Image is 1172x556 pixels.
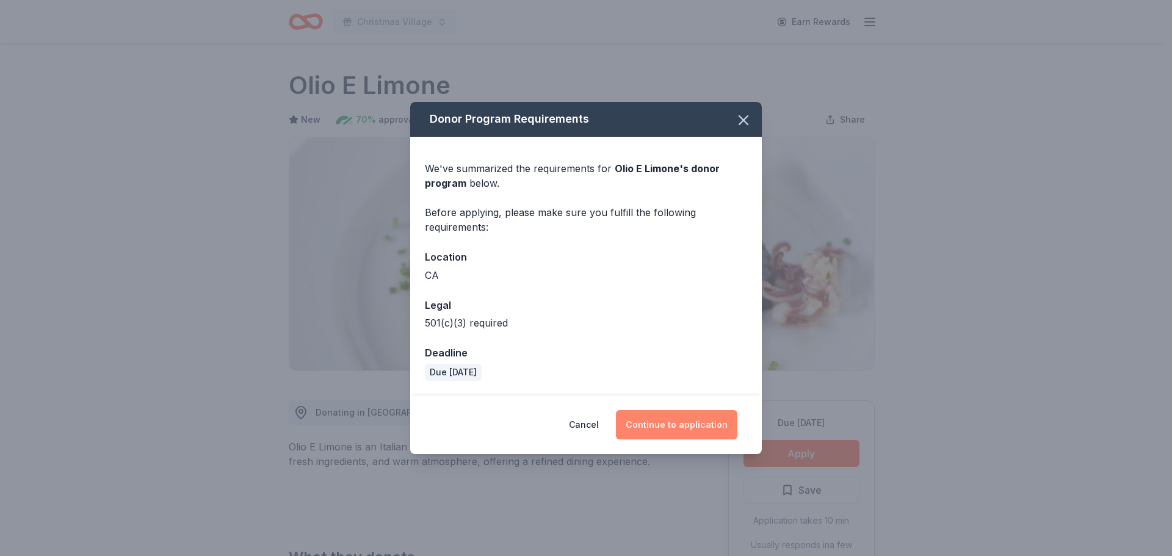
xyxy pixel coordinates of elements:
[425,205,747,234] div: Before applying, please make sure you fulfill the following requirements:
[410,102,762,137] div: Donor Program Requirements
[425,316,747,330] div: 501(c)(3) required
[425,249,747,265] div: Location
[425,345,747,361] div: Deadline
[425,161,747,190] div: We've summarized the requirements for below.
[616,410,737,439] button: Continue to application
[425,297,747,313] div: Legal
[569,410,599,439] button: Cancel
[425,364,482,381] div: Due [DATE]
[425,268,747,283] div: CA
